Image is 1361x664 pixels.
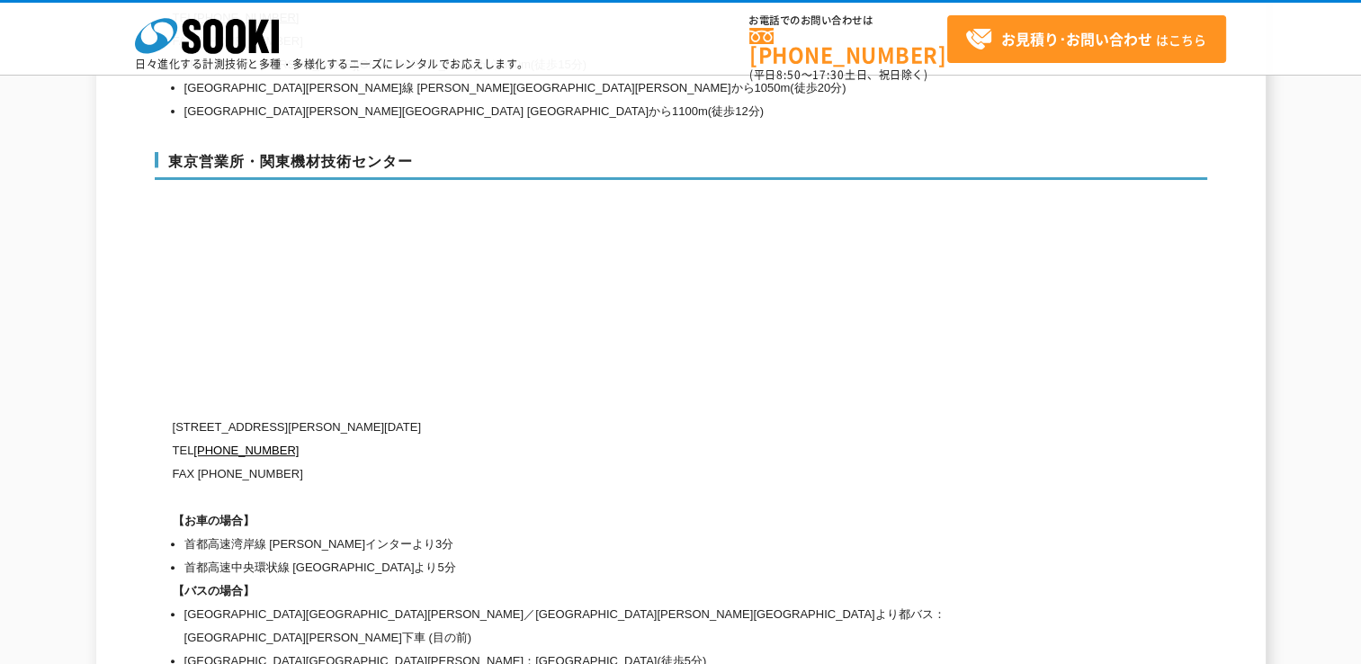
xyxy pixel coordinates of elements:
[184,556,1036,579] li: 首都高速中央環状線 [GEOGRAPHIC_DATA]より5分
[135,58,529,69] p: 日々進化する計測技術と多種・多様化するニーズにレンタルでお応えします。
[184,100,1036,123] li: [GEOGRAPHIC_DATA][PERSON_NAME][GEOGRAPHIC_DATA] [GEOGRAPHIC_DATA]から1100m(徒歩12分)
[965,26,1206,53] span: はこちら
[776,67,801,83] span: 8:50
[812,67,845,83] span: 17:30
[749,28,947,65] a: [PHONE_NUMBER]
[749,15,947,26] span: お電話でのお問い合わせは
[173,579,1036,603] h1: 【バスの場合】
[193,444,299,457] a: [PHONE_NUMBER]
[184,603,1036,650] li: [GEOGRAPHIC_DATA][GEOGRAPHIC_DATA][PERSON_NAME]／[GEOGRAPHIC_DATA][PERSON_NAME][GEOGRAPHIC_DATA]より...
[155,152,1207,181] h3: 東京営業所・関東機材技術センター
[184,533,1036,556] li: 首都高速湾岸線 [PERSON_NAME]インターより3分
[184,76,1036,100] li: [GEOGRAPHIC_DATA][PERSON_NAME]線 [PERSON_NAME][GEOGRAPHIC_DATA][PERSON_NAME]から1050m(徒歩20分)
[173,462,1036,486] p: FAX [PHONE_NUMBER]
[1001,28,1152,49] strong: お見積り･お問い合わせ
[173,439,1036,462] p: TEL
[947,15,1226,63] a: お見積り･お問い合わせはこちら
[173,416,1036,439] p: [STREET_ADDRESS][PERSON_NAME][DATE]
[749,67,927,83] span: (平日 ～ 土日、祝日除く)
[173,509,1036,533] h1: 【お車の場合】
